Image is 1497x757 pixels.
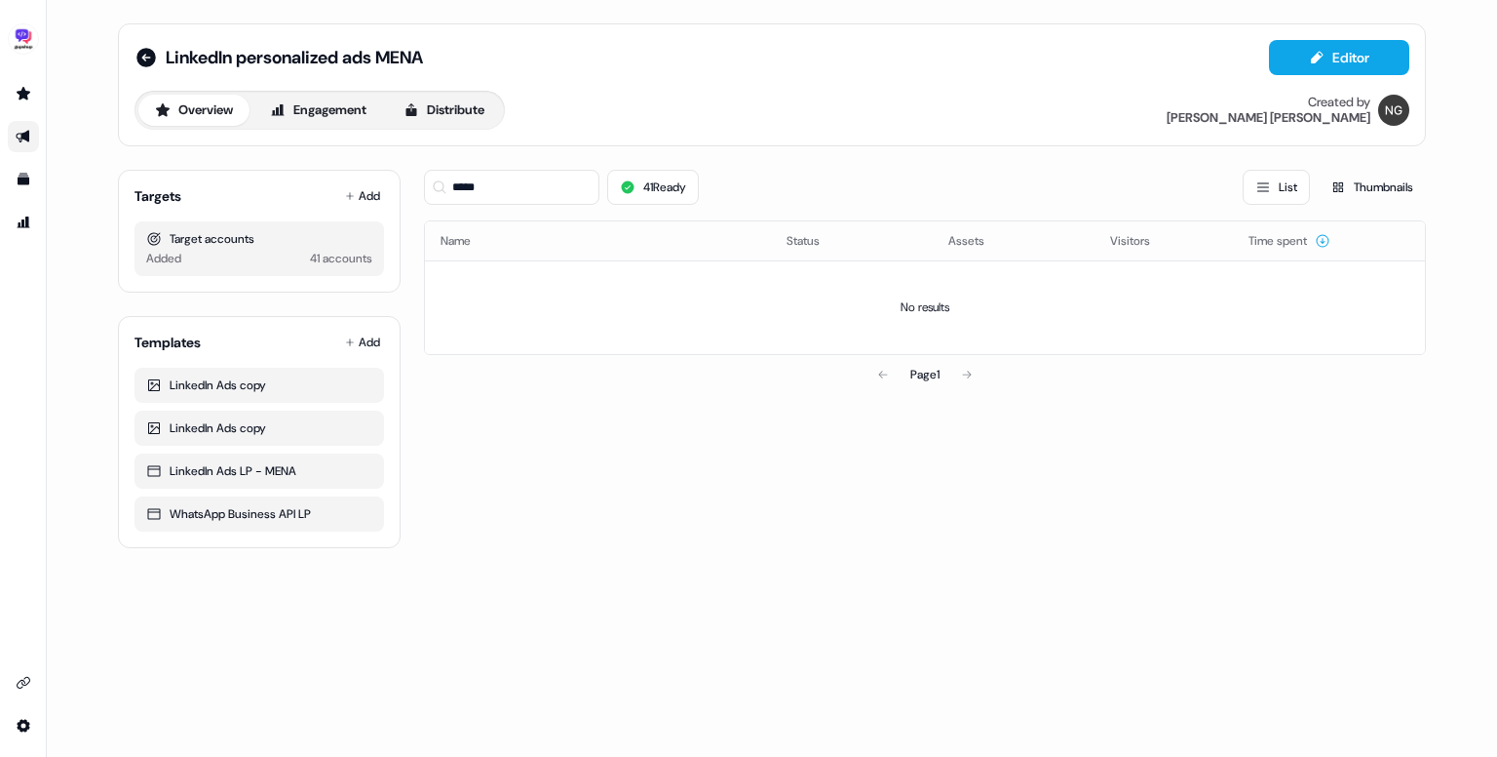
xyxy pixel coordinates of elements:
[8,164,39,195] a: Go to templates
[8,667,39,698] a: Go to integrations
[138,95,249,126] button: Overview
[146,376,372,395] div: LinkedIn Ads copy
[1378,95,1409,126] img: Nikunj
[1318,170,1426,205] button: Thumbnails
[387,95,501,126] button: Distribute
[146,249,181,268] div: Added
[1308,95,1370,110] div: Created by
[1167,110,1370,126] div: [PERSON_NAME] [PERSON_NAME]
[310,249,372,268] div: 41 accounts
[341,329,384,356] button: Add
[166,46,423,69] span: LinkedIn personalized ads MENA
[787,223,843,259] button: Status
[933,221,1094,260] th: Assets
[607,170,699,205] button: 41Ready
[425,260,1425,354] td: No results
[441,223,494,259] button: Name
[1269,50,1409,70] a: Editor
[146,504,372,524] div: WhatsApp Business API LP
[134,186,181,206] div: Targets
[146,461,372,481] div: LinkedIn Ads LP - MENA
[8,710,39,741] a: Go to integrations
[8,207,39,238] a: Go to attribution
[1269,40,1409,75] button: Editor
[1248,223,1330,259] button: Time spent
[341,182,384,210] button: Add
[8,78,39,109] a: Go to prospects
[134,333,201,352] div: Templates
[1110,223,1173,259] button: Visitors
[8,121,39,152] a: Go to outbound experience
[1243,170,1310,205] button: List
[253,95,383,126] button: Engagement
[910,365,940,384] div: Page 1
[146,229,372,249] div: Target accounts
[146,418,372,438] div: LinkedIn Ads copy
